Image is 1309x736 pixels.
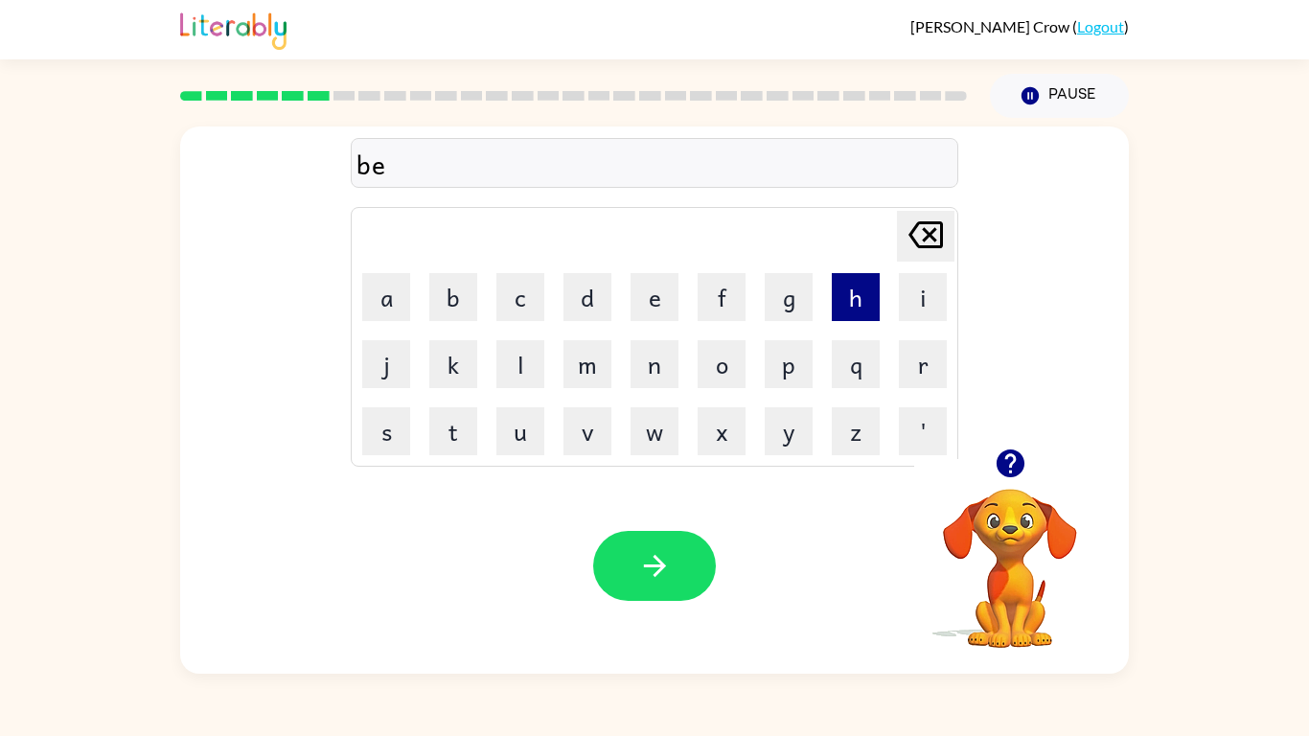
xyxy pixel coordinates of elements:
[899,407,947,455] button: '
[631,407,678,455] button: w
[429,407,477,455] button: t
[631,273,678,321] button: e
[362,273,410,321] button: a
[496,340,544,388] button: l
[698,273,746,321] button: f
[429,273,477,321] button: b
[356,144,953,184] div: be
[832,273,880,321] button: h
[429,340,477,388] button: k
[496,273,544,321] button: c
[1077,17,1124,35] a: Logout
[362,407,410,455] button: s
[910,17,1072,35] span: [PERSON_NAME] Crow
[496,407,544,455] button: u
[362,340,410,388] button: j
[899,340,947,388] button: r
[832,407,880,455] button: z
[765,407,813,455] button: y
[899,273,947,321] button: i
[765,273,813,321] button: g
[910,17,1129,35] div: ( )
[832,340,880,388] button: q
[563,340,611,388] button: m
[765,340,813,388] button: p
[698,340,746,388] button: o
[631,340,678,388] button: n
[563,407,611,455] button: v
[698,407,746,455] button: x
[563,273,611,321] button: d
[180,8,287,50] img: Literably
[990,74,1129,118] button: Pause
[914,459,1106,651] video: Your browser must support playing .mp4 files to use Literably. Please try using another browser.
